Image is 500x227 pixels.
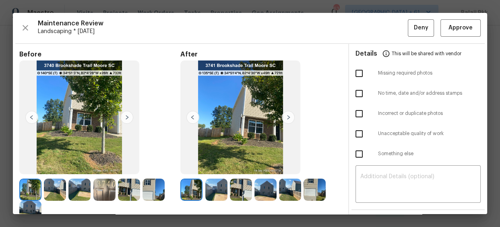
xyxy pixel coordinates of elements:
span: Landscaping * [DATE] [38,27,408,35]
span: Deny [414,23,428,33]
span: After [180,50,341,58]
span: Before [19,50,180,58]
img: right-chevron-button-url [282,111,295,124]
span: Incorrect or duplicate photos [378,110,481,117]
span: Maintenance Review [38,19,408,27]
button: Approve [440,19,481,37]
div: Something else [349,144,487,164]
span: Something else [378,150,481,157]
img: left-chevron-button-url [25,111,38,124]
img: right-chevron-button-url [120,111,133,124]
img: left-chevron-button-url [186,111,199,124]
button: Deny [408,19,434,37]
div: Unacceptable quality of work [349,124,487,144]
span: Unacceptable quality of work [378,130,481,137]
div: Missing required photos [349,63,487,83]
div: Incorrect or duplicate photos [349,104,487,124]
span: Missing required photos [378,70,481,77]
span: Approve [448,23,473,33]
span: Details [355,44,377,63]
span: No time, date and/or address stamps [378,90,481,97]
div: No time, date and/or address stamps [349,83,487,104]
span: This will be shared with vendor [392,44,461,63]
